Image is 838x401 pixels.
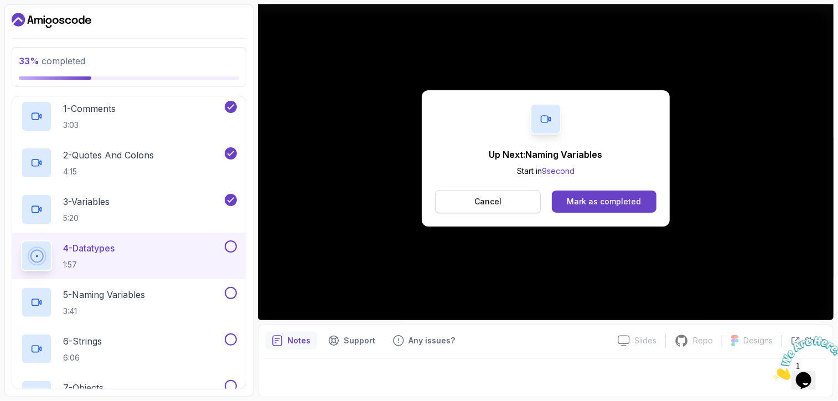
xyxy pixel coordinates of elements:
[63,148,154,162] p: 2 - Quotes And Colons
[63,241,115,255] p: 4 - Datatypes
[21,333,237,364] button: 6-Strings6:06
[21,147,237,178] button: 2-Quotes And Colons4:15
[265,332,317,349] button: notes button
[12,12,91,29] a: Dashboard
[19,55,85,66] span: completed
[63,352,102,363] p: 6:06
[344,335,375,346] p: Support
[63,213,110,224] p: 5:20
[408,335,455,346] p: Any issues?
[386,332,462,349] button: Feedback button
[693,335,713,346] p: Repo
[567,196,641,207] div: Mark as completed
[63,335,102,348] p: 6 - Strings
[21,194,237,225] button: 3-Variables5:20
[63,102,116,115] p: 1 - Comments
[489,166,603,177] p: Start in
[542,166,575,176] span: 9 second
[435,190,541,213] button: Cancel
[21,101,237,132] button: 1-Comments3:03
[63,259,115,270] p: 1:57
[489,148,603,161] p: Up Next: Naming Variables
[4,4,73,48] img: Chat attention grabber
[769,332,838,384] iframe: chat widget
[21,287,237,318] button: 5-Naming Variables3:41
[552,191,656,213] button: Mark as completed
[63,306,145,317] p: 3:41
[474,196,501,207] p: Cancel
[743,335,773,346] p: Designs
[63,166,154,177] p: 4:15
[4,4,9,14] span: 1
[322,332,382,349] button: Support button
[63,381,104,394] p: 7 - Objects
[63,288,145,301] p: 5 - Naming Variables
[634,335,656,346] p: Slides
[63,120,116,131] p: 3:03
[287,335,311,346] p: Notes
[21,240,237,271] button: 4-Datatypes1:57
[63,195,110,208] p: 3 - Variables
[19,55,39,66] span: 33 %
